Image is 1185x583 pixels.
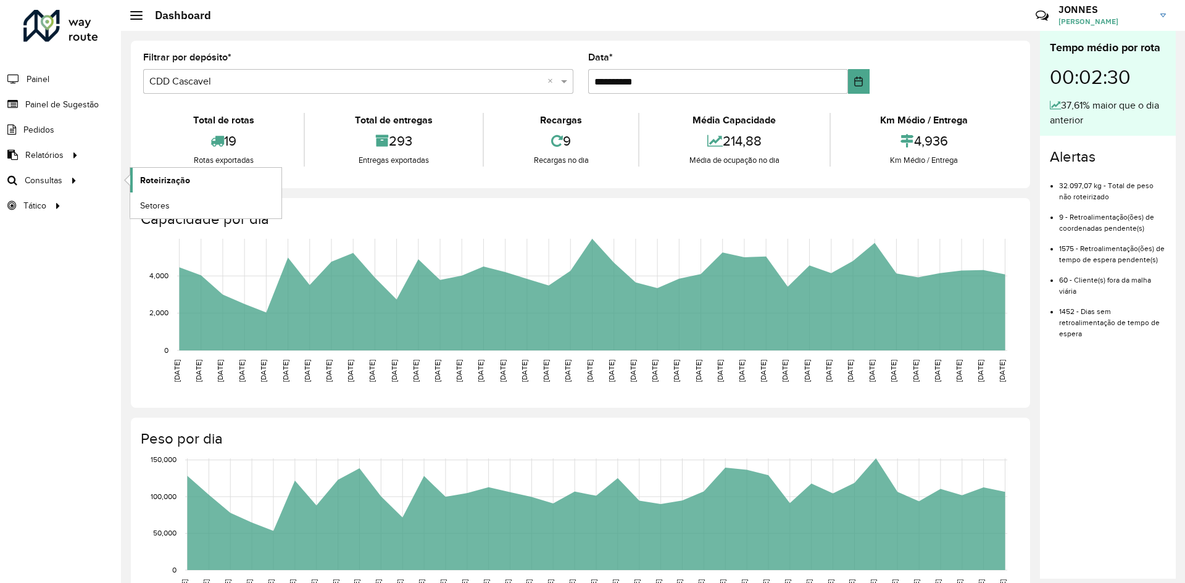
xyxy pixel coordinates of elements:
div: 4,936 [834,128,1015,154]
text: [DATE] [281,360,289,382]
li: 1452 - Dias sem retroalimentação de tempo de espera [1059,297,1166,339]
h2: Dashboard [143,9,211,22]
li: 9 - Retroalimentação(ões) de coordenadas pendente(s) [1059,202,1166,234]
div: Recargas [487,113,635,128]
label: Filtrar por depósito [143,50,231,65]
span: Painel de Sugestão [25,98,99,111]
div: 00:02:30 [1050,56,1166,98]
span: Clear all [547,74,558,89]
text: [DATE] [563,360,572,382]
span: Consultas [25,174,62,187]
text: [DATE] [759,360,767,382]
text: [DATE] [672,360,680,382]
text: [DATE] [476,360,484,382]
div: Recargas no dia [487,154,635,167]
text: [DATE] [629,360,637,382]
text: [DATE] [955,360,963,382]
a: Setores [130,193,281,218]
span: [PERSON_NAME] [1058,16,1151,27]
text: 0 [164,346,168,354]
div: 37,61% maior que o dia anterior [1050,98,1166,128]
text: [DATE] [694,360,702,382]
text: [DATE] [998,360,1006,382]
div: Média de ocupação no dia [642,154,826,167]
text: [DATE] [976,360,984,382]
text: [DATE] [586,360,594,382]
span: Relatórios [25,149,64,162]
button: Choose Date [848,69,870,94]
h4: Capacidade por dia [141,210,1018,228]
li: 32.097,07 kg - Total de peso não roteirizado [1059,171,1166,202]
label: Data [588,50,613,65]
h3: JONNES [1058,4,1151,15]
text: [DATE] [346,360,354,382]
text: [DATE] [889,360,897,382]
div: 19 [146,128,301,154]
text: [DATE] [390,360,398,382]
text: [DATE] [238,360,246,382]
text: [DATE] [216,360,224,382]
div: 293 [308,128,479,154]
text: [DATE] [325,360,333,382]
text: [DATE] [607,360,615,382]
text: 100,000 [151,492,177,500]
div: 214,88 [642,128,826,154]
text: [DATE] [520,360,528,382]
text: [DATE] [781,360,789,382]
text: [DATE] [651,360,659,382]
span: Pedidos [23,123,54,136]
text: 2,000 [149,309,168,317]
text: 4,000 [149,271,168,279]
text: [DATE] [825,360,833,382]
div: Média Capacidade [642,113,826,128]
div: Km Médio / Entrega [834,113,1015,128]
text: [DATE] [738,360,746,382]
a: Contato Rápido [1029,2,1055,29]
text: 0 [172,566,177,574]
text: [DATE] [412,360,420,382]
text: [DATE] [499,360,507,382]
div: Rotas exportadas [146,154,301,167]
div: Total de entregas [308,113,479,128]
text: [DATE] [846,360,854,382]
text: [DATE] [455,360,463,382]
a: Roteirização [130,168,281,192]
div: Tempo médio por rota [1050,39,1166,56]
span: Painel [27,73,49,86]
text: [DATE] [259,360,267,382]
div: Entregas exportadas [308,154,479,167]
span: Setores [140,199,170,212]
div: 9 [487,128,635,154]
text: [DATE] [933,360,941,382]
div: Km Médio / Entrega [834,154,1015,167]
text: [DATE] [803,360,811,382]
text: [DATE] [716,360,724,382]
text: [DATE] [194,360,202,382]
h4: Alertas [1050,148,1166,166]
div: Total de rotas [146,113,301,128]
li: 60 - Cliente(s) fora da malha viária [1059,265,1166,297]
text: [DATE] [173,360,181,382]
text: [DATE] [368,360,376,382]
text: 150,000 [151,456,177,464]
span: Roteirização [140,174,190,187]
h4: Peso por dia [141,430,1018,448]
text: [DATE] [303,360,311,382]
text: [DATE] [912,360,920,382]
li: 1575 - Retroalimentação(ões) de tempo de espera pendente(s) [1059,234,1166,265]
text: [DATE] [433,360,441,382]
text: [DATE] [868,360,876,382]
text: [DATE] [542,360,550,382]
span: Tático [23,199,46,212]
text: 50,000 [153,529,177,537]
